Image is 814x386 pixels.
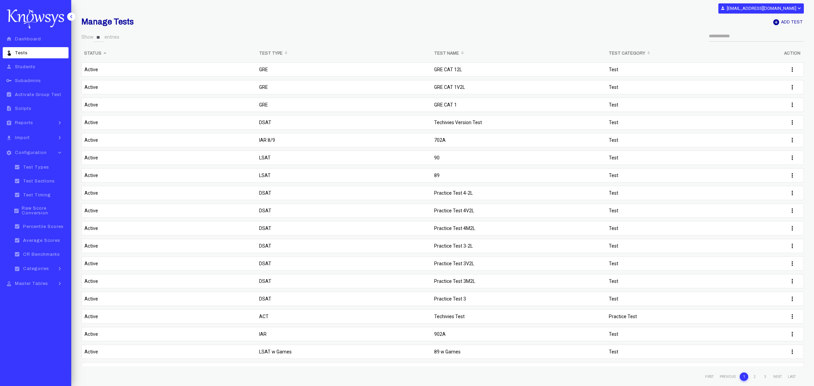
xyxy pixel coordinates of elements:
[5,135,13,141] i: file_download
[81,133,256,151] td: Active
[81,115,256,133] td: Active
[789,331,796,337] i: more_vert
[81,309,256,327] td: Active
[23,179,55,184] span: Test Sections
[786,372,798,381] a: Last
[789,154,796,161] i: more_vert
[5,281,13,287] i: approval
[606,221,781,239] td: Test
[55,280,65,287] i: keyboard_arrow_right
[606,274,781,292] td: Test
[81,362,256,380] td: Active
[431,151,606,168] td: 90
[431,345,606,362] td: 89 w Games
[15,51,28,55] span: Tests
[81,47,256,59] th: Status: activate to sort column descending
[784,51,800,56] b: Action
[789,225,796,232] i: more_vert
[606,345,781,362] td: Test
[431,221,606,239] td: Practice Test 4M2L
[259,51,283,56] b: Test Type
[256,327,431,345] td: IAR
[256,151,431,168] td: LSAT
[431,80,606,98] td: GRE CAT 1V2L
[5,120,13,126] i: assignment
[781,47,804,59] th: Action: activate to sort column ascending
[431,292,606,309] td: Practice Test 3
[15,281,48,286] span: Master Tables
[256,204,431,221] td: DSAT
[431,115,606,133] td: Techivies Version Test
[15,150,47,155] span: Configuration
[55,119,65,126] i: keyboard_arrow_right
[789,313,796,320] i: more_vert
[606,204,781,221] td: Test
[606,168,781,186] td: Test
[13,192,21,198] i: check_box
[23,224,64,229] span: Percentile Scores
[13,178,21,184] i: check_box
[789,366,796,373] i: more_vert
[15,78,41,83] span: Subadmins
[5,92,13,97] i: assignment_turned_in
[55,265,65,272] i: keyboard_arrow_right
[256,256,431,274] td: DSAT
[81,80,256,98] td: Active
[5,78,13,83] i: key
[606,239,781,256] td: Test
[23,165,49,170] span: Test Types
[13,224,21,229] i: check_box
[5,64,13,70] i: person
[431,47,606,59] th: Test Name: activate to sort column ascending
[55,149,65,156] i: keyboard_arrow_down
[5,36,13,42] i: home
[256,186,431,204] td: DSAT
[81,204,256,221] td: Active
[81,62,256,80] td: Active
[256,47,431,59] th: Test Type: activate to sort column ascending
[606,362,781,380] td: Practice Test
[55,134,65,141] i: keyboard_arrow_right
[81,33,119,42] label: Show entries
[789,172,796,179] i: more_vert
[256,309,431,327] td: ACT
[431,168,606,186] td: 89
[431,327,606,345] td: 902A
[23,193,51,197] span: Test Timing
[13,237,21,243] i: check_box
[81,98,256,115] td: Active
[431,98,606,115] td: GRE CAT 1
[81,168,256,186] td: Active
[789,190,796,196] i: more_vert
[773,19,780,26] i: add_circle
[256,239,431,256] td: DSAT
[81,327,256,345] td: Active
[256,115,431,133] td: DSAT
[431,256,606,274] td: Practice Test 3V2L
[606,133,781,151] td: Test
[256,62,431,80] td: GRE
[606,292,781,309] td: Test
[789,101,796,108] i: more_vert
[15,106,32,111] span: Scripts
[789,295,796,302] i: more_vert
[81,17,134,26] b: Manage Tests
[789,278,796,285] i: more_vert
[256,362,431,380] td: IAR 8/9
[13,208,20,214] i: check_box
[789,348,796,355] i: more_vert
[256,133,431,151] td: IAR 8/9
[606,80,781,98] td: Test
[606,115,781,133] td: Test
[431,204,606,221] td: Practice Test 4V2L
[15,92,61,97] span: Activate Group Test
[789,66,796,73] i: more_vert
[789,119,796,126] i: more_vert
[23,238,60,243] span: Average Scores
[720,6,725,11] i: person
[5,105,13,111] i: description
[606,186,781,204] td: Test
[81,151,256,168] td: Active
[15,135,30,140] span: Import
[94,33,104,42] select: Showentries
